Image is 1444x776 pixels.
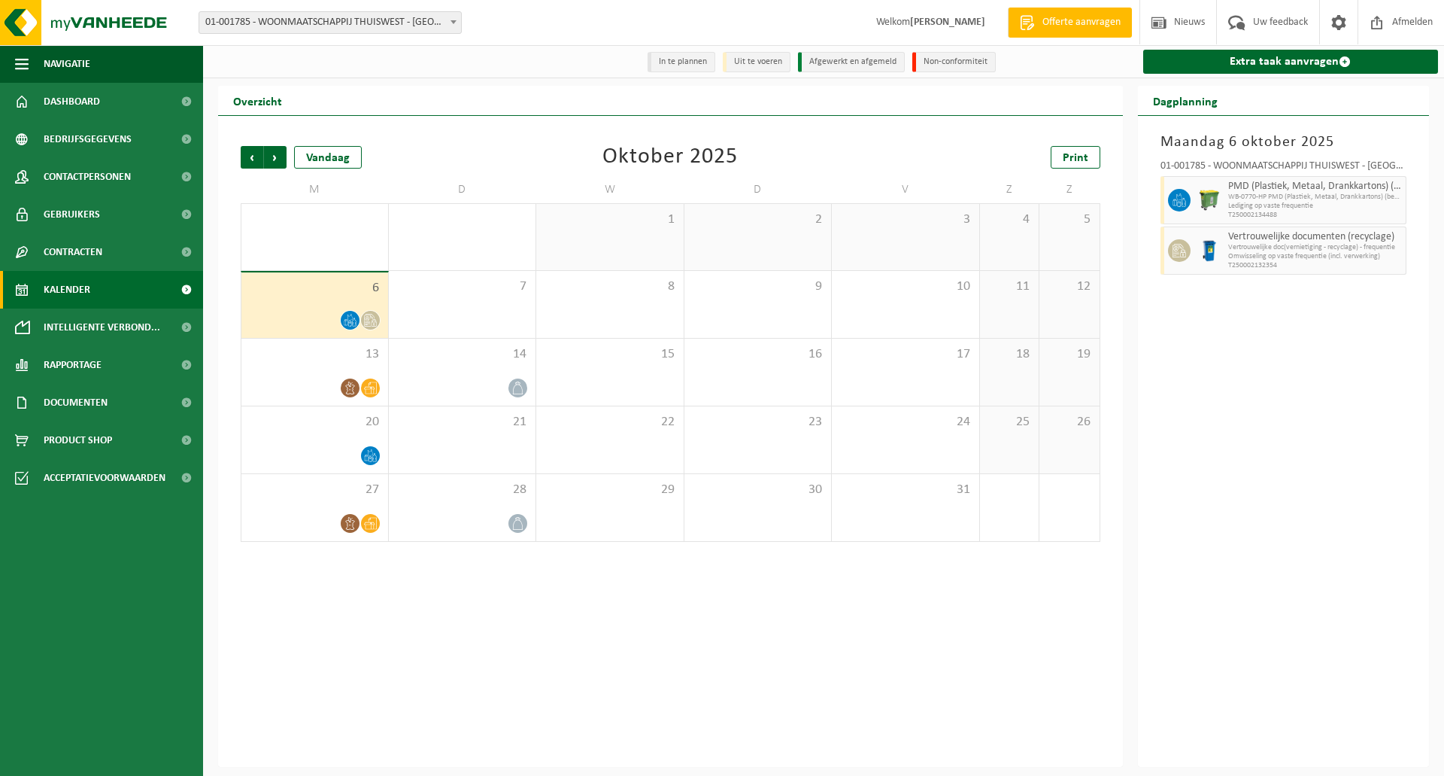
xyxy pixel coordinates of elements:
[199,11,462,34] span: 01-001785 - WOONMAATSCHAPPIJ THUISWEST - ROESELARE
[692,211,824,228] span: 2
[648,52,715,72] li: In te plannen
[199,12,461,33] span: 01-001785 - WOONMAATSCHAPPIJ THUISWEST - ROESELARE
[987,414,1032,431] span: 25
[249,414,381,431] span: 20
[912,52,996,72] li: Non-conformiteit
[44,384,108,421] span: Documenten
[1160,161,1407,176] div: 01-001785 - WOONMAATSCHAPPIJ THUISWEST - [GEOGRAPHIC_DATA]
[44,309,160,346] span: Intelligente verbond...
[1228,252,1403,261] span: Omwisseling op vaste frequentie (incl. verwerking)
[294,146,362,169] div: Vandaag
[723,52,790,72] li: Uit te voeren
[249,482,381,498] span: 27
[396,482,529,498] span: 28
[832,176,980,203] td: V
[1228,181,1403,193] span: PMD (Plastiek, Metaal, Drankkartons) (bedrijven)
[839,346,972,363] span: 17
[218,86,297,115] h2: Overzicht
[264,146,287,169] span: Volgende
[1047,414,1091,431] span: 26
[1063,152,1088,164] span: Print
[1039,176,1100,203] td: Z
[692,414,824,431] span: 23
[44,271,90,309] span: Kalender
[1039,15,1124,30] span: Offerte aanvragen
[1008,8,1132,38] a: Offerte aanvragen
[1143,50,1439,74] a: Extra taak aanvragen
[396,346,529,363] span: 14
[1047,346,1091,363] span: 19
[389,176,537,203] td: D
[44,346,102,384] span: Rapportage
[544,414,676,431] span: 22
[839,211,972,228] span: 3
[396,414,529,431] span: 21
[1047,211,1091,228] span: 5
[544,346,676,363] span: 15
[1198,239,1221,262] img: WB-0240-HPE-BE-09
[684,176,833,203] td: D
[544,211,676,228] span: 1
[602,146,738,169] div: Oktober 2025
[1228,231,1403,243] span: Vertrouwelijke documenten (recyclage)
[241,146,263,169] span: Vorige
[544,278,676,295] span: 8
[1228,202,1403,211] span: Lediging op vaste frequentie
[1198,189,1221,211] img: WB-0770-HPE-GN-50
[1228,211,1403,220] span: T250002134488
[396,278,529,295] span: 7
[798,52,905,72] li: Afgewerkt en afgemeld
[1138,86,1233,115] h2: Dagplanning
[980,176,1040,203] td: Z
[692,346,824,363] span: 16
[544,482,676,498] span: 29
[692,482,824,498] span: 30
[987,346,1032,363] span: 18
[987,278,1032,295] span: 11
[1228,193,1403,202] span: WB-0770-HP PMD (Plastiek, Metaal, Drankkartons) (bedrijven)
[839,482,972,498] span: 31
[249,280,381,297] span: 6
[44,120,132,158] span: Bedrijfsgegevens
[839,414,972,431] span: 24
[44,196,100,233] span: Gebruikers
[249,346,381,363] span: 13
[44,158,131,196] span: Contactpersonen
[44,421,112,459] span: Product Shop
[44,45,90,83] span: Navigatie
[1047,278,1091,295] span: 12
[1228,261,1403,270] span: T250002132354
[44,459,165,497] span: Acceptatievoorwaarden
[1228,243,1403,252] span: Vertrouwelijke doc(vernietiging - recyclage) - frequentie
[1160,131,1407,154] h3: Maandag 6 oktober 2025
[44,233,102,271] span: Contracten
[44,83,100,120] span: Dashboard
[839,278,972,295] span: 10
[1051,146,1100,169] a: Print
[536,176,684,203] td: W
[910,17,985,28] strong: [PERSON_NAME]
[241,176,389,203] td: M
[987,211,1032,228] span: 4
[692,278,824,295] span: 9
